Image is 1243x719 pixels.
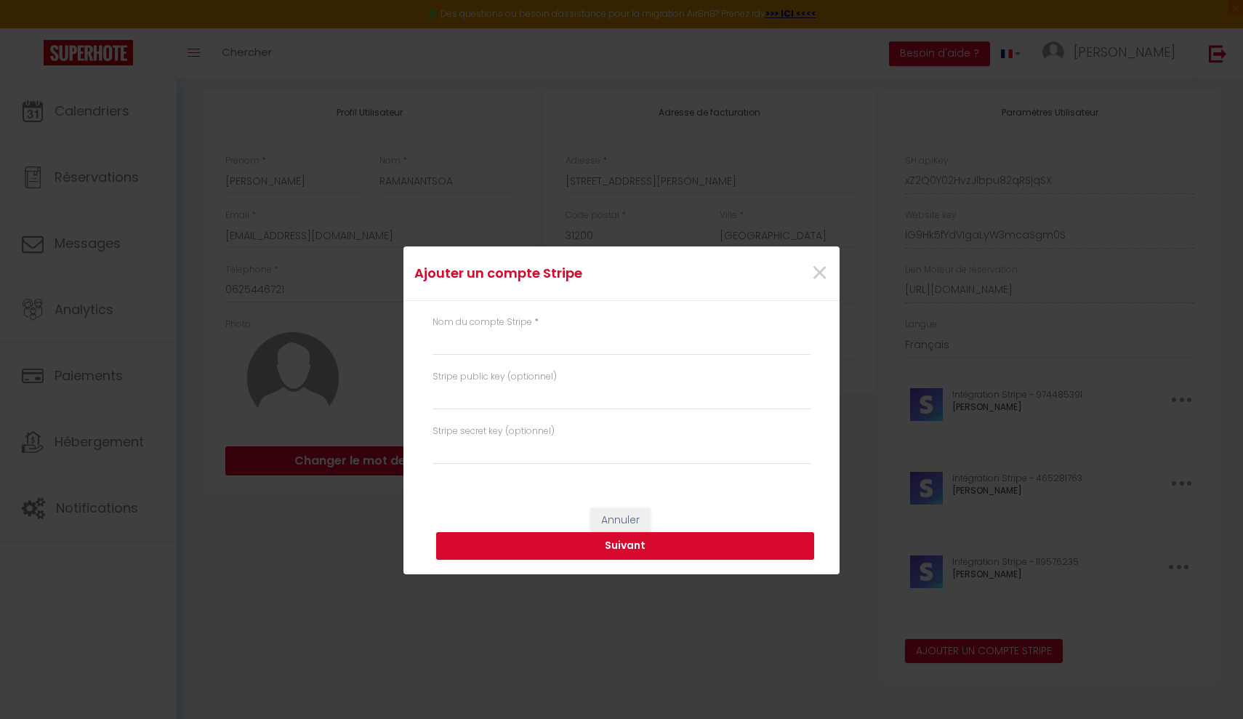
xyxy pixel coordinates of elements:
label: Stripe public key (optionnel) [433,370,557,384]
button: Annuler [590,508,651,533]
label: Stripe secret key (optionnel) [433,425,555,438]
button: Close [810,258,829,289]
label: Nom du compte Stripe [433,316,532,329]
button: Suivant [436,532,814,560]
span: × [810,252,829,295]
h4: Ajouter un compte Stripe [414,263,684,284]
